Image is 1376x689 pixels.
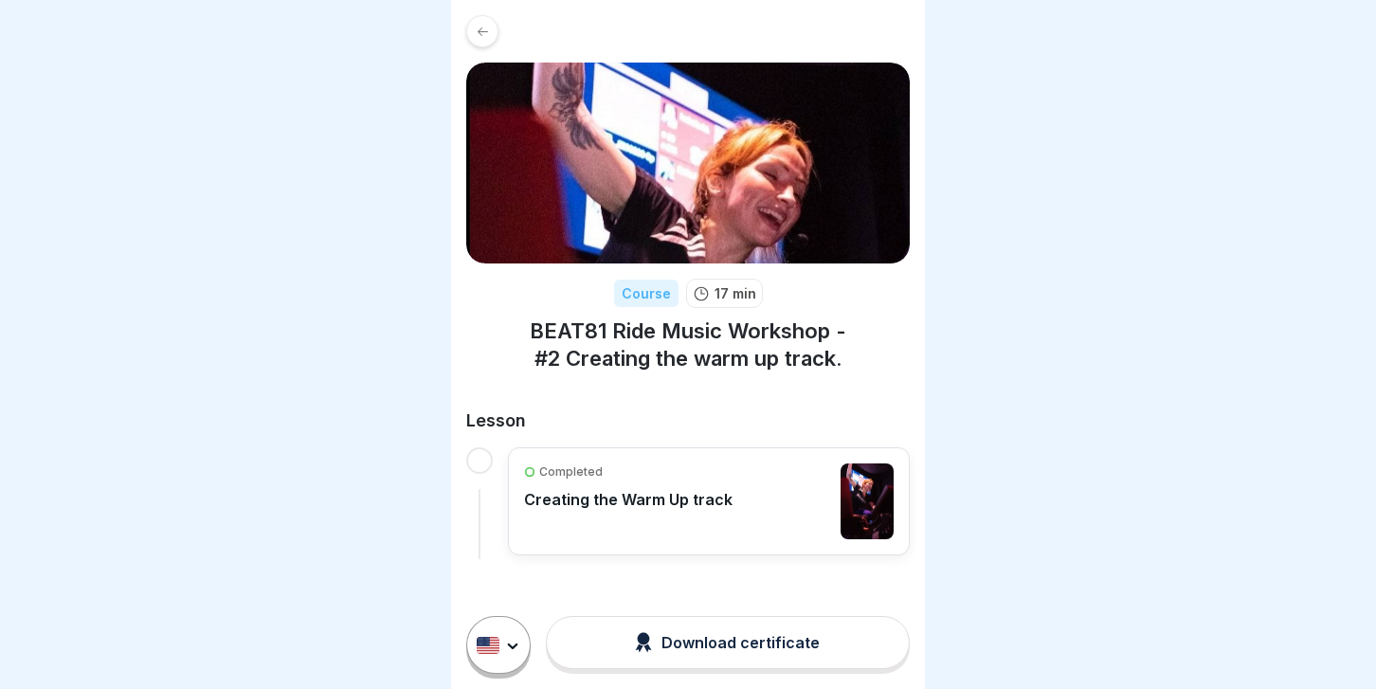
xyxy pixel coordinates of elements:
[614,280,679,307] div: Course
[546,616,910,669] button: Download certificate
[539,463,603,480] p: Completed
[466,409,910,432] h2: Lesson
[715,283,756,303] p: 17 min
[524,463,894,539] a: CompletedCreating the Warm Up track
[477,637,499,654] img: us.svg
[466,317,910,372] h1: BEAT81 Ride Music Workshop - #2 Creating the warm up track.
[635,632,820,653] div: Download certificate
[841,463,894,539] img: cljrv4m0v057feu0136pz4zta.jpg
[466,63,910,263] img: bfc9wyk3yrnktfjhqkefwv3r.png
[524,490,733,509] p: Creating the Warm Up track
